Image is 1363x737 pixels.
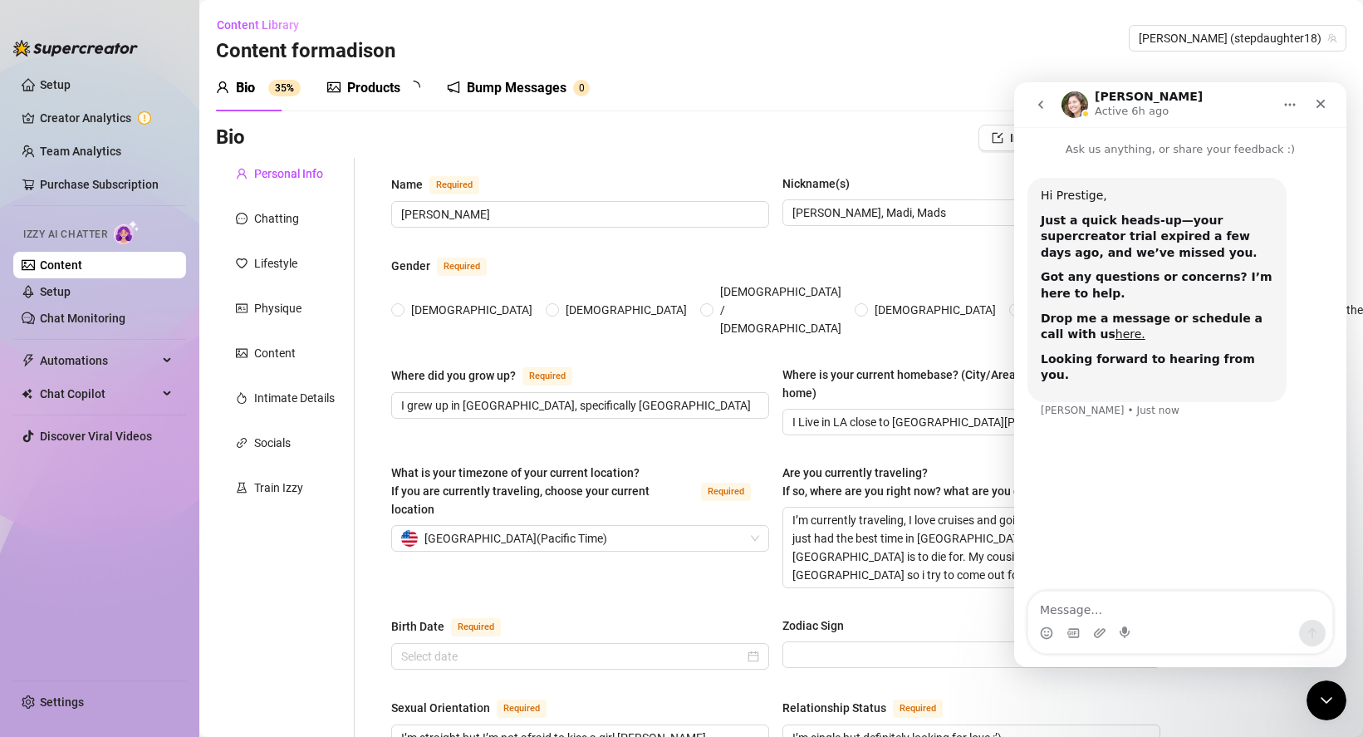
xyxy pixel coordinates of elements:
[236,78,255,98] div: Bio
[236,392,248,404] span: fire
[437,258,487,276] span: Required
[497,700,547,718] span: Required
[236,168,248,179] span: user
[391,617,444,636] div: Birth Date
[782,466,1080,498] span: Are you currently traveling? If so, where are you right now? what are you doing there?
[268,80,301,96] sup: 35%
[391,366,591,386] label: Where did you grow up?
[114,220,140,244] img: AI Chatter
[406,80,421,95] span: loading
[391,466,650,516] span: What is your timezone of your current location? If you are currently traveling, choose your curre...
[868,301,1003,319] span: [DEMOGRAPHIC_DATA]
[236,213,248,224] span: message
[401,647,744,666] input: Birth Date
[782,174,861,193] label: Nickname(s)
[522,367,572,386] span: Required
[216,12,312,38] button: Content Library
[236,482,248,494] span: experiment
[391,617,519,636] label: Birth Date
[391,175,423,194] div: Name
[701,483,751,501] span: Required
[467,78,566,98] div: Bump Messages
[254,344,296,362] div: Content
[40,381,158,407] span: Chat Copilot
[401,396,756,415] input: Where did you grow up?
[40,258,82,272] a: Content
[236,302,248,314] span: idcard
[40,145,121,158] a: Team Analytics
[447,81,460,94] span: notification
[713,283,848,337] span: [DEMOGRAPHIC_DATA] / [DEMOGRAPHIC_DATA]
[1307,680,1346,720] iframe: Intercom live chat
[401,205,756,224] input: Name
[782,617,844,635] div: Zodiac Sign
[782,698,961,718] label: Relationship Status
[978,125,1177,151] button: Import Bio from other creator
[254,254,297,273] div: Lifestyle
[40,78,71,91] a: Setup
[391,174,498,194] label: Name
[236,347,248,359] span: picture
[404,301,539,319] span: [DEMOGRAPHIC_DATA]
[429,176,479,194] span: Required
[792,413,1147,431] input: Where is your current homebase? (City/Area of your home)
[40,178,159,191] a: Purchase Subscription
[391,257,430,275] div: Gender
[893,700,943,718] span: Required
[992,132,1003,144] span: import
[391,256,505,276] label: Gender
[401,530,418,547] img: us
[40,105,173,131] a: Creator Analytics exclamation-circle
[559,301,694,319] span: [DEMOGRAPHIC_DATA]
[254,389,335,407] div: Intimate Details
[22,354,35,367] span: thunderbolt
[783,508,1160,587] textarea: I’m currently traveling, I love cruises and going on Yachts so much! I just had the best time in ...
[347,78,400,98] div: Products
[23,227,107,243] span: Izzy AI Chatter
[40,347,158,374] span: Automations
[216,38,395,65] h3: Content for madison
[236,258,248,269] span: heart
[216,125,245,151] h3: Bio
[391,699,490,717] div: Sexual Orientation
[254,479,303,497] div: Train Izzy
[1010,131,1164,145] span: Import Bio from other creator
[573,80,590,96] sup: 0
[782,174,850,193] div: Nickname(s)
[13,40,138,57] img: logo-BBDzfeDw.svg
[40,312,125,325] a: Chat Monitoring
[451,618,501,636] span: Required
[22,388,32,400] img: Chat Copilot
[327,81,341,94] span: picture
[216,81,229,94] span: user
[1327,33,1337,43] span: team
[391,698,565,718] label: Sexual Orientation
[1139,26,1336,51] span: madison (stepdaughter18)
[40,695,84,709] a: Settings
[792,204,1147,222] input: Nickname(s)
[782,366,1160,402] label: Where is your current homebase? (City/Area of your home)
[254,209,299,228] div: Chatting
[40,285,71,298] a: Setup
[217,18,299,32] span: Content Library
[782,617,856,635] label: Zodiac Sign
